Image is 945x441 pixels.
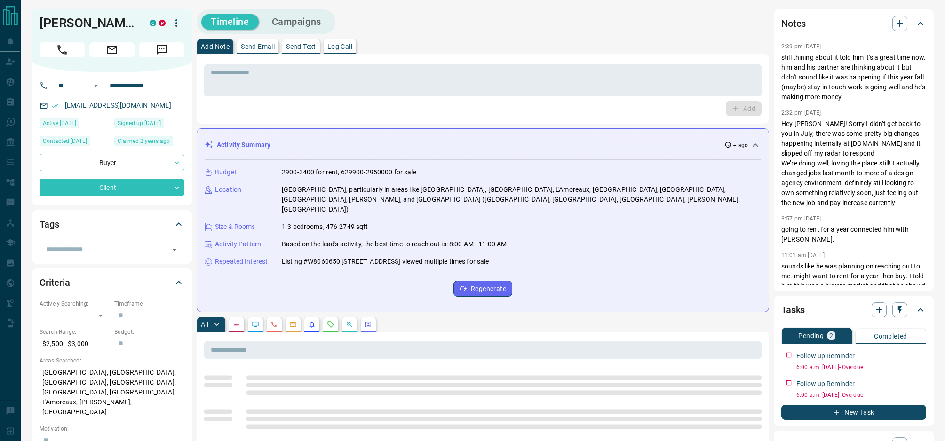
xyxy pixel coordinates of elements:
[40,136,110,149] div: Wed Aug 06 2025
[233,321,240,328] svg: Notes
[43,136,87,146] span: Contacted [DATE]
[40,328,110,336] p: Search Range:
[781,261,926,311] p: sounds like he was planning on reaching out to me. might want to rent for a year then buy. I told...
[796,351,855,361] p: Follow up Reminder
[205,136,761,154] div: Activity Summary-- ago
[215,167,237,177] p: Budget
[282,222,368,232] p: 1-3 bedrooms, 476-2749 sqft
[40,213,184,236] div: Tags
[40,118,110,131] div: Wed Jul 16 2025
[40,16,135,31] h1: [PERSON_NAME]
[286,43,316,50] p: Send Text
[282,167,416,177] p: 2900-3400 for rent, 629900-2950000 for sale
[201,321,208,328] p: All
[114,299,184,308] p: Timeframe:
[365,321,372,328] svg: Agent Actions
[40,336,110,352] p: $2,500 - $3,000
[118,118,161,128] span: Signed up [DATE]
[796,363,926,371] p: 6:00 a.m. [DATE] - Overdue
[90,80,102,91] button: Open
[781,405,926,420] button: New Task
[201,14,259,30] button: Timeline
[217,140,270,150] p: Activity Summary
[781,119,926,208] p: Hey [PERSON_NAME]! Sorry I didn’t get back to you in July, there was some pretty big changes happ...
[43,118,76,128] span: Active [DATE]
[40,425,184,433] p: Motivation:
[114,136,184,149] div: Mon May 29 2023
[40,365,184,420] p: [GEOGRAPHIC_DATA], [GEOGRAPHIC_DATA], [GEOGRAPHIC_DATA], [GEOGRAPHIC_DATA], [GEOGRAPHIC_DATA], [G...
[781,12,926,35] div: Notes
[781,225,926,244] p: going to rent for a year connected him with [PERSON_NAME].
[159,20,166,26] div: property.ca
[215,257,268,267] p: Repeated Interest
[798,332,824,339] p: Pending
[282,239,507,249] p: Based on the lead's activity, the best time to reach out is: 8:00 AM - 11:00 AM
[874,333,907,339] p: Completed
[346,321,353,328] svg: Opportunities
[40,42,85,57] span: Call
[781,16,806,31] h2: Notes
[215,222,255,232] p: Size & Rooms
[215,185,241,195] p: Location
[114,328,184,336] p: Budget:
[40,299,110,308] p: Actively Searching:
[781,215,821,222] p: 3:57 pm [DATE]
[252,321,259,328] svg: Lead Browsing Activity
[118,136,170,146] span: Claimed 2 years ago
[796,379,855,389] p: Follow up Reminder
[40,271,184,294] div: Criteria
[270,321,278,328] svg: Calls
[308,321,316,328] svg: Listing Alerts
[453,281,512,297] button: Regenerate
[781,53,926,102] p: still thining about it told him it's a great time now. him and his partner are thinking about it ...
[327,43,352,50] p: Log Call
[241,43,275,50] p: Send Email
[829,332,833,339] p: 2
[282,185,761,214] p: [GEOGRAPHIC_DATA], particularly in areas like [GEOGRAPHIC_DATA], [GEOGRAPHIC_DATA], L'Amoreaux, [...
[40,275,70,290] h2: Criteria
[89,42,135,57] span: Email
[733,141,748,150] p: -- ago
[781,299,926,321] div: Tasks
[215,239,261,249] p: Activity Pattern
[40,179,184,196] div: Client
[40,217,59,232] h2: Tags
[139,42,184,57] span: Message
[796,391,926,399] p: 6:00 a.m. [DATE] - Overdue
[201,43,230,50] p: Add Note
[52,102,58,109] svg: Email Verified
[282,257,489,267] p: Listing #W8060650 [STREET_ADDRESS] viewed multiple times for sale
[327,321,334,328] svg: Requests
[150,20,156,26] div: condos.ca
[289,321,297,328] svg: Emails
[781,302,805,317] h2: Tasks
[781,110,821,116] p: 2:32 pm [DATE]
[114,118,184,131] div: Mon May 29 2023
[40,356,184,365] p: Areas Searched:
[40,154,184,171] div: Buyer
[781,43,821,50] p: 2:39 pm [DATE]
[781,252,825,259] p: 11:01 am [DATE]
[262,14,331,30] button: Campaigns
[65,102,171,109] a: [EMAIL_ADDRESS][DOMAIN_NAME]
[168,243,181,256] button: Open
